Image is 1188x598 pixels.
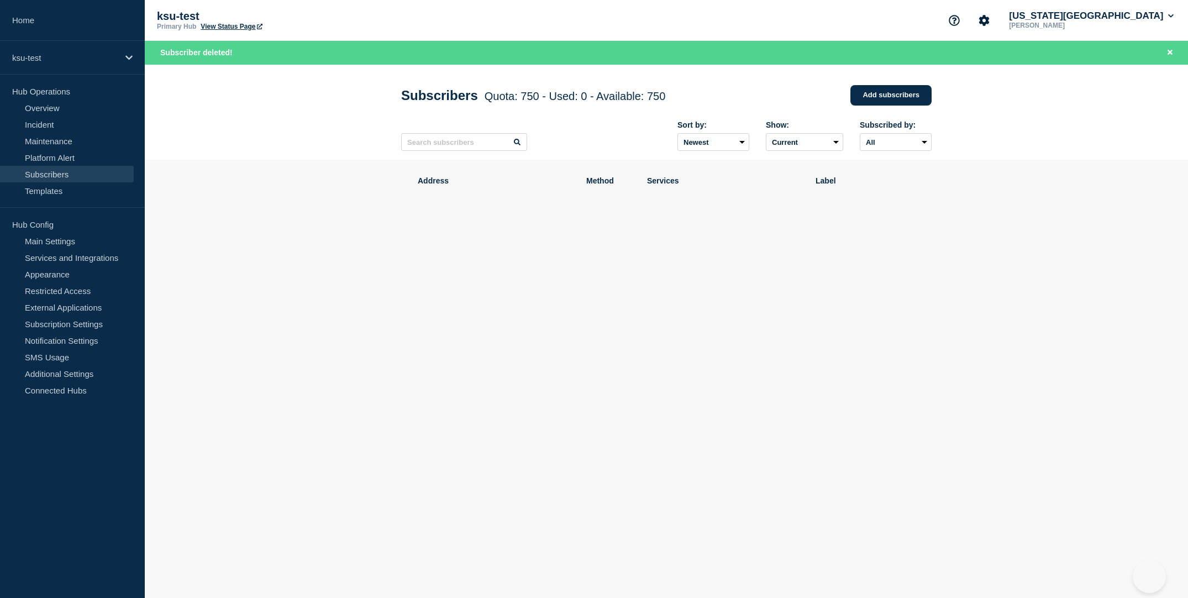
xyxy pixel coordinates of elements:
[860,120,932,129] div: Subscribed by:
[157,23,196,30] p: Primary Hub
[418,176,570,185] span: Address
[943,9,966,32] button: Support
[860,133,932,151] select: Subscribed by
[401,133,527,151] input: Search subscribers
[677,120,749,129] div: Sort by:
[12,53,118,62] p: ksu-test
[766,133,843,151] select: Deleted
[157,10,378,23] p: ksu-test
[201,23,262,30] a: View Status Page
[677,133,749,151] select: Sort by
[1133,560,1166,593] iframe: Help Scout Beacon - Open
[586,176,630,185] span: Method
[1007,22,1122,29] p: [PERSON_NAME]
[766,120,843,129] div: Show:
[973,9,996,32] button: Account settings
[485,90,666,102] span: Quota: 750 - Used: 0 - Available: 750
[816,176,915,185] span: Label
[1007,11,1176,22] button: [US_STATE][GEOGRAPHIC_DATA]
[1163,46,1177,59] button: Close banner
[401,88,665,103] h1: Subscribers
[647,176,799,185] span: Services
[850,85,932,106] a: Add subscribers
[160,48,233,57] span: Subscriber deleted!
